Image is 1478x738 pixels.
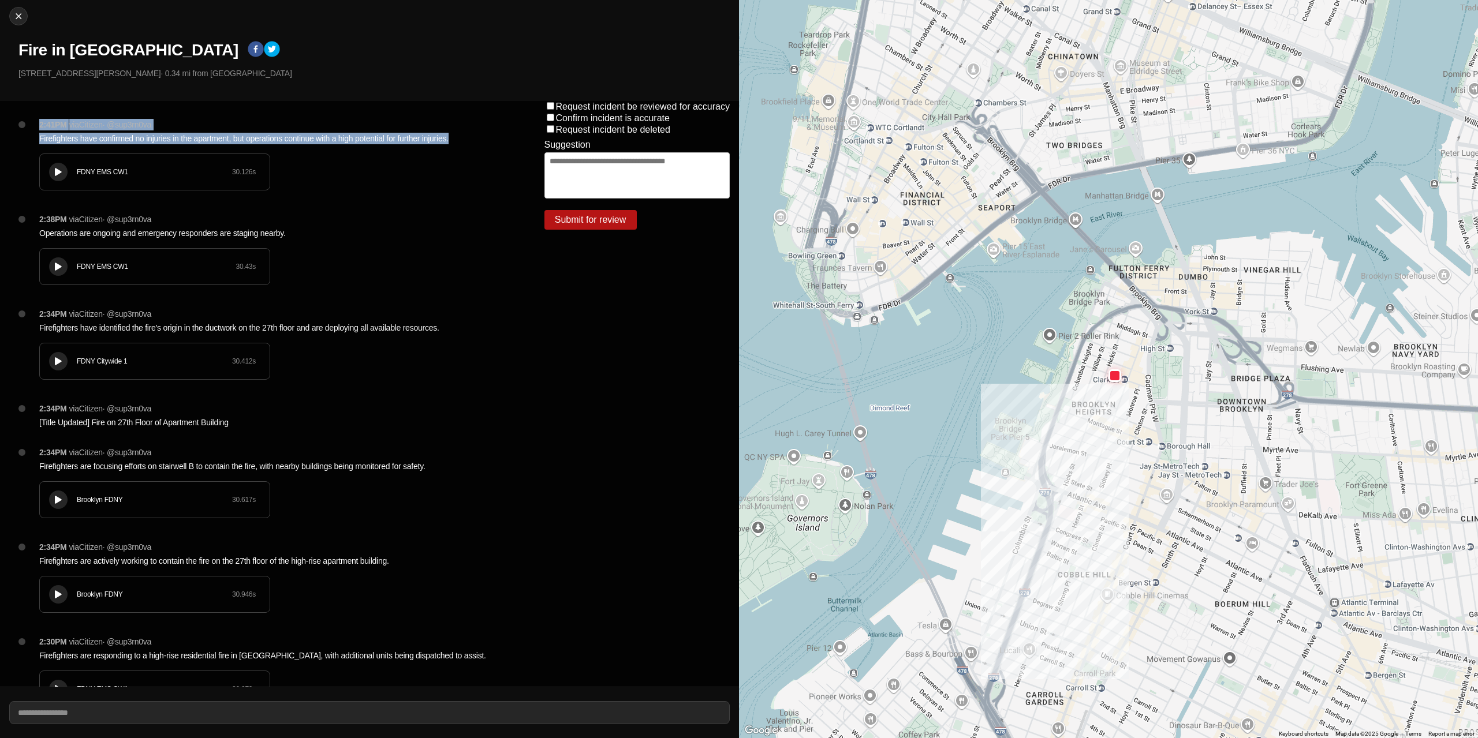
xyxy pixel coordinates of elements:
label: Request incident be deleted [556,125,670,134]
p: via Citizen · @ sup3rn0va [69,447,152,458]
p: [Title Updated] Fire on 27th Floor of Apartment Building [39,417,498,428]
p: 2:34PM [39,447,67,458]
div: FDNY Citywide 1 [77,357,232,366]
div: Brooklyn FDNY [77,590,232,599]
img: Google [742,723,780,738]
p: 2:30PM [39,636,67,647]
img: cancel [13,10,24,22]
p: Firefighters are focusing efforts on stairwell B to contain the fire, with nearby buildings being... [39,460,498,472]
button: facebook [248,41,264,59]
p: Firefighters are responding to a high-rise residential fire in [GEOGRAPHIC_DATA], with additional... [39,650,498,661]
button: Keyboard shortcuts [1279,730,1328,738]
p: 2:41PM [39,119,67,130]
button: Submit for review [544,210,637,230]
h1: Fire in [GEOGRAPHIC_DATA] [18,40,238,61]
div: FDNY EMS CW1 [77,262,236,271]
div: 30.979 s [232,684,256,694]
div: Brooklyn FDNY [77,495,232,504]
p: Firefighters have confirmed no injuries in the apartment, but operations continue with a high pot... [39,133,498,144]
p: via Citizen · @ sup3rn0va [69,308,152,320]
p: via Citizen · @ sup3rn0va [69,541,152,553]
div: 30.946 s [232,590,256,599]
div: FDNY EMS CW1 [77,684,232,694]
div: 30.617 s [232,495,256,504]
p: 2:34PM [39,541,67,553]
div: 30.412 s [232,357,256,366]
p: via Citizen · @ sup3rn0va [69,119,152,130]
p: Firefighters are actively working to contain the fire on the 27th floor of the high-rise apartmen... [39,555,498,567]
button: cancel [9,7,28,25]
p: 2:38PM [39,213,67,225]
a: Terms (opens in new tab) [1405,730,1421,737]
p: via Citizen · @ sup3rn0va [69,403,152,414]
div: 30.126 s [232,167,256,177]
label: Confirm incident is accurate [556,113,670,123]
p: via Citizen · @ sup3rn0va [69,213,152,225]
div: 30.43 s [236,262,256,271]
p: Firefighters have identified the fire's origin in the ductwork on the 27th floor and are deployin... [39,322,498,334]
p: 2:34PM [39,403,67,414]
a: Open this area in Google Maps (opens a new window) [742,723,780,738]
p: [STREET_ADDRESS][PERSON_NAME] · 0.34 mi from [GEOGRAPHIC_DATA] [18,68,730,79]
p: 2:34PM [39,308,67,320]
label: Request incident be reviewed for accuracy [556,102,730,111]
div: FDNY EMS CW1 [77,167,232,177]
p: via Citizen · @ sup3rn0va [69,636,152,647]
a: Report a map error [1428,730,1475,737]
label: Suggestion [544,140,591,150]
span: Map data ©2025 Google [1335,730,1398,737]
p: Operations are ongoing and emergency responders are staging nearby. [39,227,498,239]
button: twitter [264,41,280,59]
